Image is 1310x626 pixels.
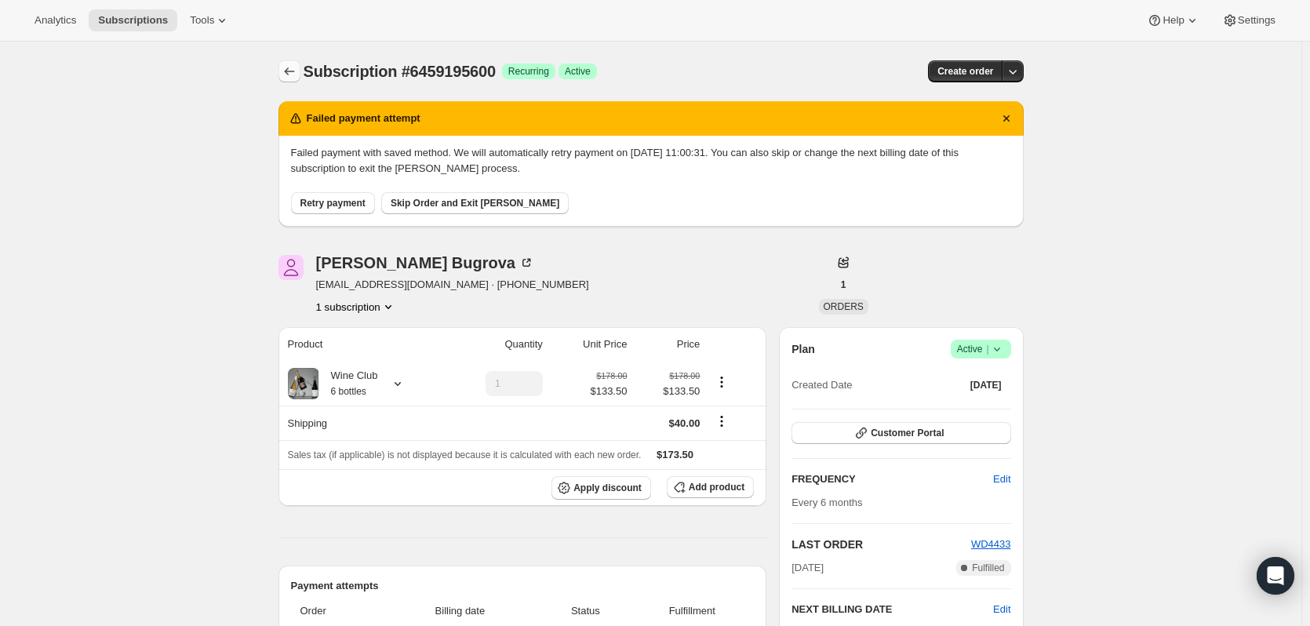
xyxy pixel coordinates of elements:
button: Tools [180,9,239,31]
span: ORDERS [824,301,864,312]
span: Create order [937,65,993,78]
button: Analytics [25,9,86,31]
span: Created Date [791,377,852,393]
span: Sales tax (if applicable) is not displayed because it is calculated with each new order. [288,449,642,460]
small: $178.00 [669,371,700,380]
div: Open Intercom Messenger [1257,557,1294,595]
button: Settings [1213,9,1285,31]
span: Active [565,65,591,78]
span: $133.50 [636,384,700,399]
span: 1 [841,278,846,291]
span: Analytics [35,14,76,27]
button: Subscriptions [89,9,177,31]
th: Price [631,327,704,362]
button: Product actions [709,373,734,391]
span: Fulfillment [639,603,744,619]
button: Customer Portal [791,422,1010,444]
span: $40.00 [669,417,700,429]
span: Apply discount [573,482,642,494]
h2: LAST ORDER [791,537,971,552]
button: Help [1137,9,1209,31]
h2: Failed payment attempt [307,111,420,126]
button: Add product [667,476,754,498]
h2: Plan [791,341,815,357]
span: Alexandra Bugrova [278,255,304,280]
img: product img [288,368,319,399]
span: [DATE] [791,560,824,576]
th: Shipping [278,406,442,440]
span: Settings [1238,14,1275,27]
button: Create order [928,60,1003,82]
h2: NEXT BILLING DATE [791,602,993,617]
span: Add product [689,481,744,493]
span: | [986,343,988,355]
span: Help [1163,14,1184,27]
span: Billing date [389,603,532,619]
h2: Payment attempts [291,578,755,594]
button: [DATE] [961,374,1011,396]
span: Fulfilled [972,562,1004,574]
span: Skip Order and Exit [PERSON_NAME] [391,197,559,209]
button: WD4433 [971,537,1011,552]
button: Apply discount [551,476,651,500]
button: Dismiss notification [995,107,1017,129]
p: Failed payment with saved method. We will automatically retry payment on [DATE] 11:00:31. You can... [291,145,1011,177]
button: 1 [831,274,856,296]
button: Skip Order and Exit [PERSON_NAME] [381,192,569,214]
th: Unit Price [548,327,632,362]
span: Active [957,341,1005,357]
div: [PERSON_NAME] Bugrova [316,255,534,271]
span: Tools [190,14,214,27]
span: $173.50 [657,449,693,460]
button: Retry payment [291,192,375,214]
div: Wine Club [319,368,378,399]
a: WD4433 [971,538,1011,550]
th: Quantity [442,327,548,362]
span: [DATE] [970,379,1002,391]
button: Subscriptions [278,60,300,82]
span: $133.50 [590,384,627,399]
button: Shipping actions [709,413,734,430]
small: 6 bottles [331,386,366,397]
span: Every 6 months [791,497,862,508]
button: Edit [984,467,1020,492]
span: Edit [993,471,1010,487]
button: Edit [993,602,1010,617]
th: Product [278,327,442,362]
span: Recurring [508,65,549,78]
span: Retry payment [300,197,366,209]
small: $178.00 [596,371,627,380]
span: Customer Portal [871,427,944,439]
span: Subscriptions [98,14,168,27]
h2: FREQUENCY [791,471,993,487]
span: [EMAIL_ADDRESS][DOMAIN_NAME] · [PHONE_NUMBER] [316,277,589,293]
span: Subscription #6459195600 [304,63,496,80]
span: Status [540,603,630,619]
button: Product actions [316,299,396,315]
